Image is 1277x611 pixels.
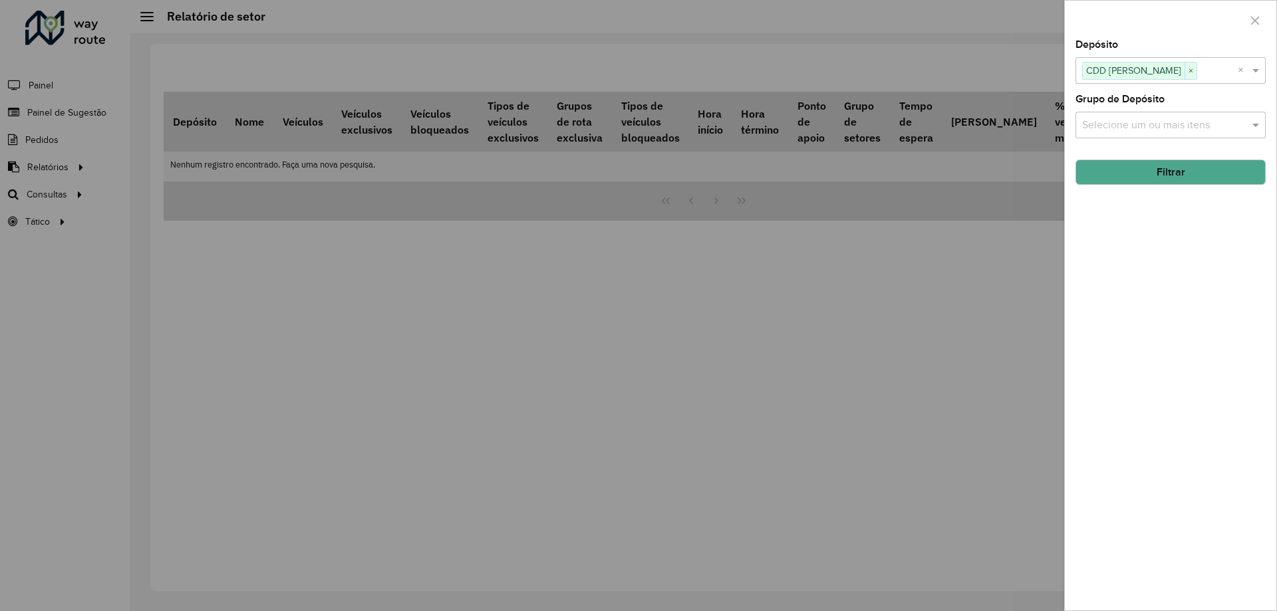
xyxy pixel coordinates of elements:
[1075,37,1118,53] label: Depósito
[1083,62,1185,78] span: CDD [PERSON_NAME]
[1185,63,1197,79] span: ×
[1075,91,1165,107] label: Grupo de Depósito
[1238,62,1249,78] span: Clear all
[1075,160,1266,185] button: Filtrar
